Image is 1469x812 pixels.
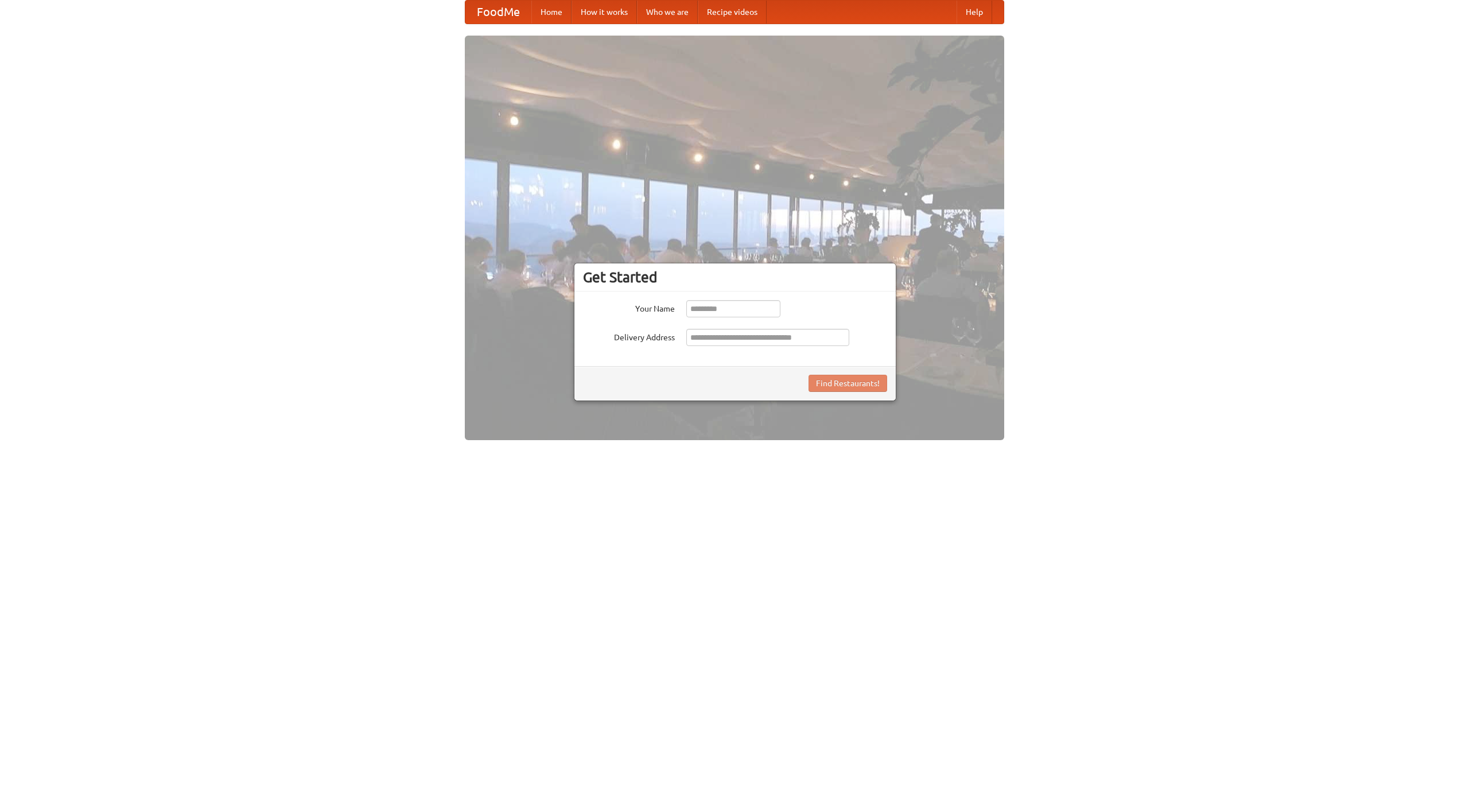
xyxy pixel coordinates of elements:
a: FoodMe [465,1,531,24]
label: Your Name [583,300,675,314]
label: Delivery Address [583,329,675,343]
a: Home [531,1,572,24]
a: Help [957,1,992,24]
a: Recipe videos [698,1,767,24]
a: How it works [572,1,637,24]
h3: Get Started [583,269,887,286]
a: Who we are [637,1,698,24]
button: Find Restaurants! [809,375,887,392]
